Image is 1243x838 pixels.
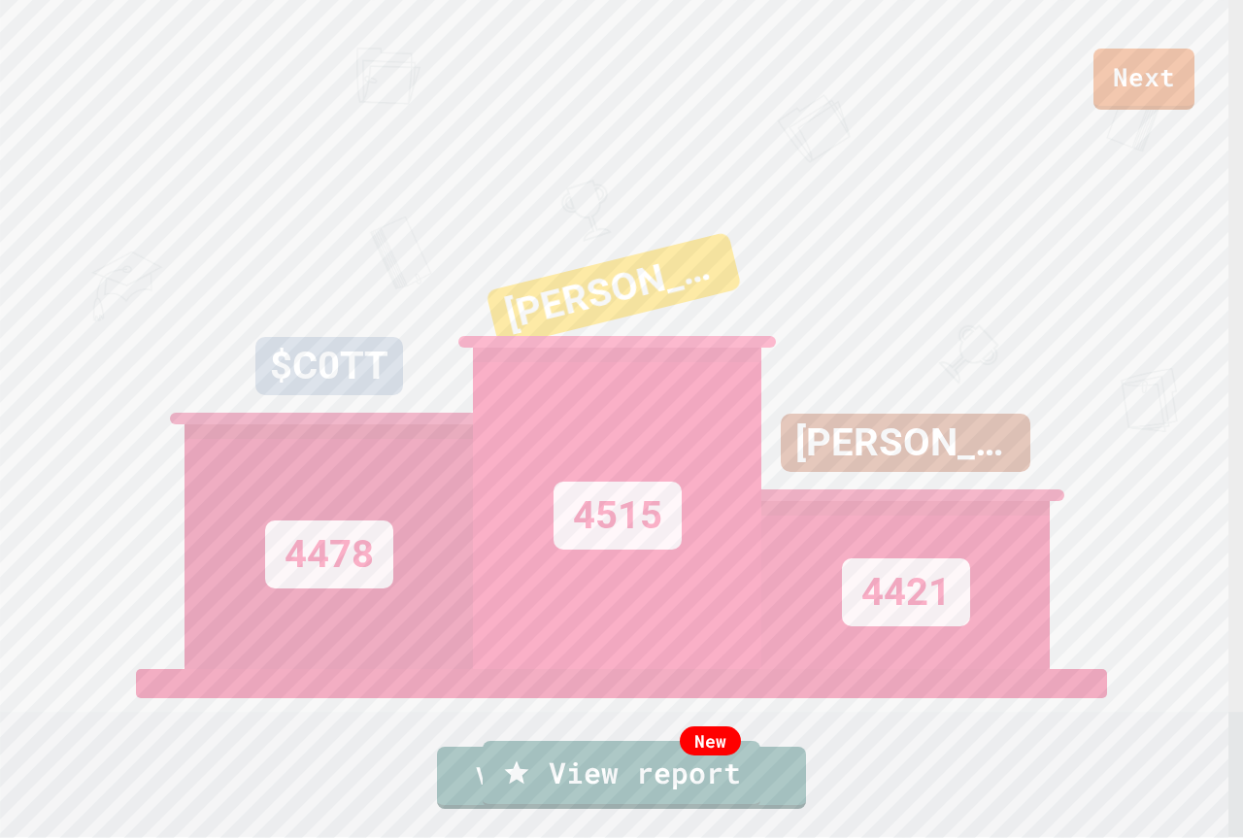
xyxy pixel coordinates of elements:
div: 4421 [842,558,970,626]
div: New [680,726,741,755]
a: View report [483,741,760,808]
div: $C0TT [255,337,403,395]
div: 4478 [265,520,393,588]
div: [PERSON_NAME] [781,414,1030,472]
div: 4515 [554,482,682,550]
a: Next [1093,49,1194,110]
div: [PERSON_NAME] [486,232,742,349]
